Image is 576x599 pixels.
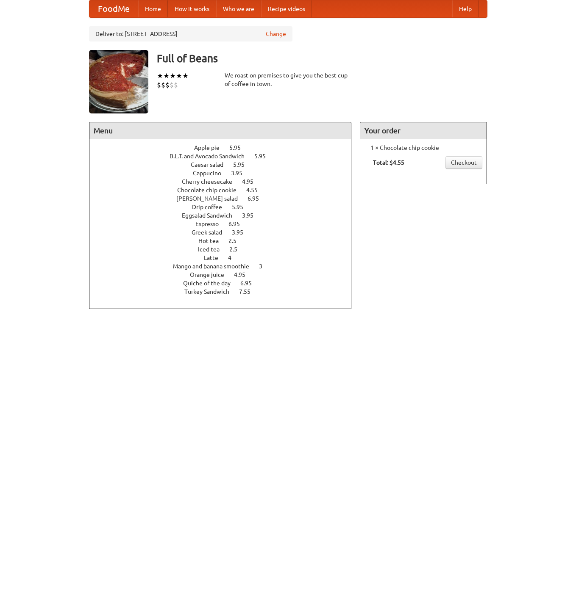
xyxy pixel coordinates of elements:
[157,50,487,67] h3: Full of Beans
[195,221,256,227] a: Espresso 6.95
[194,144,228,151] span: Apple pie
[234,271,254,278] span: 4.95
[177,187,245,193] span: Chocolate chip cookie
[183,280,267,287] a: Quiche of the day 6.95
[192,204,231,210] span: Drip coffee
[452,0,479,17] a: Help
[373,159,404,166] b: Total: $4.55
[192,229,231,236] span: Greek salad
[176,195,246,202] span: [PERSON_NAME] salad
[182,178,269,185] a: Cherry cheesecake 4.95
[184,288,266,295] a: Turkey Sandwich 7.55
[259,263,271,270] span: 3
[191,161,260,168] a: Caesar salad 5.95
[360,122,487,139] h4: Your order
[248,195,267,202] span: 6.95
[89,0,138,17] a: FoodMe
[161,80,165,90] li: $
[168,0,216,17] a: How it works
[157,71,163,80] li: ★
[239,288,259,295] span: 7.55
[157,80,161,90] li: $
[183,280,239,287] span: Quiche of the day
[228,254,240,261] span: 4
[445,156,482,169] a: Checkout
[240,280,260,287] span: 6.95
[89,50,148,113] img: angular.jpg
[190,271,261,278] a: Orange juice 4.95
[225,71,352,88] div: We roast on premises to give you the best cup of coffee in town.
[182,71,189,80] li: ★
[170,71,176,80] li: ★
[233,161,253,168] span: 5.95
[229,144,249,151] span: 5.95
[195,221,227,227] span: Espresso
[228,221,248,227] span: 6.95
[177,187,273,193] a: Chocolate chip cookie 4.55
[365,144,482,152] li: 1 × Chocolate chip cookie
[173,263,258,270] span: Mango and banana smoothie
[170,153,253,160] span: B.L.T. and Avocado Sandwich
[89,26,292,41] div: Deliver to: [STREET_ADDRESS]
[228,237,245,244] span: 2.5
[242,178,262,185] span: 4.95
[182,212,241,219] span: Eggsalad Sandwich
[174,80,178,90] li: $
[198,237,227,244] span: Hot tea
[192,229,259,236] a: Greek salad 3.95
[163,71,170,80] li: ★
[204,254,227,261] span: Latte
[89,122,351,139] h4: Menu
[170,153,281,160] a: B.L.T. and Avocado Sandwich 5.95
[193,170,230,177] span: Cappucino
[254,153,274,160] span: 5.95
[190,271,233,278] span: Orange juice
[204,254,247,261] a: Latte 4
[216,0,261,17] a: Who we are
[176,71,182,80] li: ★
[229,246,246,253] span: 2.5
[261,0,312,17] a: Recipe videos
[246,187,266,193] span: 4.55
[232,229,252,236] span: 3.95
[182,212,269,219] a: Eggsalad Sandwich 3.95
[232,204,252,210] span: 5.95
[193,170,258,177] a: Cappucino 3.95
[138,0,168,17] a: Home
[194,144,256,151] a: Apple pie 5.95
[182,178,241,185] span: Cherry cheesecake
[242,212,262,219] span: 3.95
[173,263,278,270] a: Mango and banana smoothie 3
[198,246,253,253] a: Iced tea 2.5
[231,170,251,177] span: 3.95
[165,80,170,90] li: $
[184,288,238,295] span: Turkey Sandwich
[198,246,228,253] span: Iced tea
[198,237,252,244] a: Hot tea 2.5
[266,30,286,38] a: Change
[176,195,275,202] a: [PERSON_NAME] salad 6.95
[191,161,232,168] span: Caesar salad
[192,204,259,210] a: Drip coffee 5.95
[170,80,174,90] li: $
